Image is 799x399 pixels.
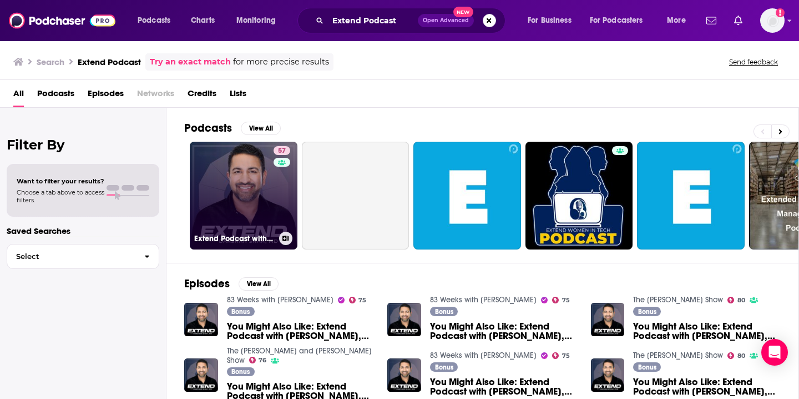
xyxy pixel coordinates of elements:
button: View All [241,122,281,135]
h2: Podcasts [184,121,232,135]
a: 83 Weeks with Eric Bischoff [227,295,333,305]
img: You Might Also Like: Extend Podcast with Darshan Shah, MD [387,303,421,337]
a: 80 [727,352,745,359]
h3: Search [37,57,64,67]
span: You Might Also Like: Extend Podcast with [PERSON_NAME], [GEOGRAPHIC_DATA] [430,377,578,396]
a: You Might Also Like: Extend Podcast with Darshan Shah, MD [227,322,375,341]
span: Bonus [638,364,656,371]
span: 75 [562,353,570,358]
span: 57 [278,146,286,157]
a: Lists [230,84,246,107]
img: You Might Also Like: Extend Podcast with Darshan Shah, MD [387,358,421,392]
span: Bonus [435,308,453,315]
span: Bonus [638,308,656,315]
a: PodcastsView All [184,121,281,135]
img: You Might Also Like: Extend Podcast with Darshan Shah, MD [184,358,218,392]
a: Charts [184,12,221,29]
svg: Add a profile image [776,8,785,17]
img: Podchaser - Follow, Share and Rate Podcasts [9,10,115,31]
input: Search podcasts, credits, & more... [328,12,418,29]
span: Choose a tab above to access filters. [17,188,104,204]
h2: Episodes [184,277,230,291]
button: open menu [583,12,659,29]
button: View All [239,277,279,291]
a: The Sarah Fraser Show [633,351,723,360]
a: Try an exact match [150,56,231,68]
a: 75 [349,297,367,303]
a: You Might Also Like: Extend Podcast with Darshan Shah, MD [430,377,578,396]
span: Networks [137,84,174,107]
button: open menu [520,12,585,29]
span: 80 [737,353,745,358]
span: for more precise results [233,56,329,68]
a: All [13,84,24,107]
button: open menu [229,12,290,29]
a: Podcasts [37,84,74,107]
img: You Might Also Like: Extend Podcast with Darshan Shah, MD [591,358,625,392]
a: 80 [727,297,745,303]
button: Open AdvancedNew [418,14,474,27]
button: open menu [659,12,700,29]
span: 75 [562,298,570,303]
a: You Might Also Like: Extend Podcast with Darshan Shah, MD [633,322,781,341]
a: 57 [274,146,290,155]
button: Send feedback [726,57,781,67]
a: Episodes [88,84,124,107]
a: 76 [249,357,267,363]
span: Charts [191,13,215,28]
span: Want to filter your results? [17,177,104,185]
button: Select [7,244,159,269]
span: Bonus [435,364,453,371]
span: You Might Also Like: Extend Podcast with [PERSON_NAME], [GEOGRAPHIC_DATA] [430,322,578,341]
span: You Might Also Like: Extend Podcast with [PERSON_NAME], [GEOGRAPHIC_DATA] [227,322,375,341]
span: For Business [528,13,572,28]
a: 57Extend Podcast with [PERSON_NAME], [GEOGRAPHIC_DATA] [190,142,297,250]
span: Monitoring [236,13,276,28]
a: Show notifications dropdown [702,11,721,30]
img: You Might Also Like: Extend Podcast with Darshan Shah, MD [184,303,218,337]
span: New [453,7,473,17]
h3: Extend Podcast [78,57,141,67]
span: Logged in as autumncomm [760,8,785,33]
a: EpisodesView All [184,277,279,291]
a: You Might Also Like: Extend Podcast with Darshan Shah, MD [430,322,578,341]
a: 83 Weeks with Eric Bischoff [430,295,537,305]
span: Credits [188,84,216,107]
a: 75 [552,297,570,303]
a: 83 Weeks with Eric Bischoff [430,351,537,360]
span: Open Advanced [423,18,469,23]
h2: Filter By [7,137,159,153]
a: Show notifications dropdown [730,11,747,30]
a: 75 [552,352,570,359]
p: Saved Searches [7,226,159,236]
span: Bonus [231,368,250,375]
button: open menu [130,12,185,29]
span: Select [7,253,135,260]
a: The Sarah Fraser Show [633,295,723,305]
img: You Might Also Like: Extend Podcast with Darshan Shah, MD [591,303,625,337]
span: For Podcasters [590,13,643,28]
a: The Adam and Dr. Drew Show [227,346,372,365]
h3: Extend Podcast with [PERSON_NAME], [GEOGRAPHIC_DATA] [194,234,275,243]
div: Open Intercom Messenger [761,339,788,366]
span: More [667,13,686,28]
span: 80 [737,298,745,303]
button: Show profile menu [760,8,785,33]
span: You Might Also Like: Extend Podcast with [PERSON_NAME], [GEOGRAPHIC_DATA] [633,377,781,396]
span: You Might Also Like: Extend Podcast with [PERSON_NAME], [GEOGRAPHIC_DATA] [633,322,781,341]
span: Bonus [231,308,250,315]
span: Podcasts [138,13,170,28]
span: 76 [259,358,266,363]
span: 75 [358,298,366,303]
a: You Might Also Like: Extend Podcast with Darshan Shah, MD [633,377,781,396]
